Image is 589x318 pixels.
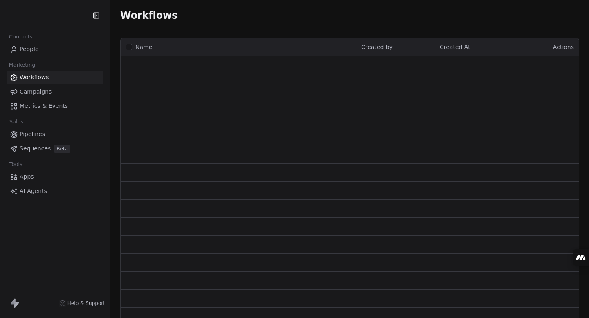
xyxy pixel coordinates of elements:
[54,145,70,153] span: Beta
[20,144,51,153] span: Sequences
[135,43,152,52] span: Name
[59,300,105,307] a: Help & Support
[20,187,47,195] span: AI Agents
[7,142,103,155] a: SequencesBeta
[7,85,103,99] a: Campaigns
[20,45,39,54] span: People
[6,158,26,170] span: Tools
[120,10,178,21] span: Workflows
[361,44,393,50] span: Created by
[5,59,39,71] span: Marketing
[5,31,36,43] span: Contacts
[7,71,103,84] a: Workflows
[20,87,52,96] span: Campaigns
[7,43,103,56] a: People
[6,116,27,128] span: Sales
[440,44,470,50] span: Created At
[20,73,49,82] span: Workflows
[553,44,574,50] span: Actions
[20,130,45,139] span: Pipelines
[7,128,103,141] a: Pipelines
[20,172,34,181] span: Apps
[67,300,105,307] span: Help & Support
[7,184,103,198] a: AI Agents
[7,170,103,184] a: Apps
[7,99,103,113] a: Metrics & Events
[20,102,68,110] span: Metrics & Events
